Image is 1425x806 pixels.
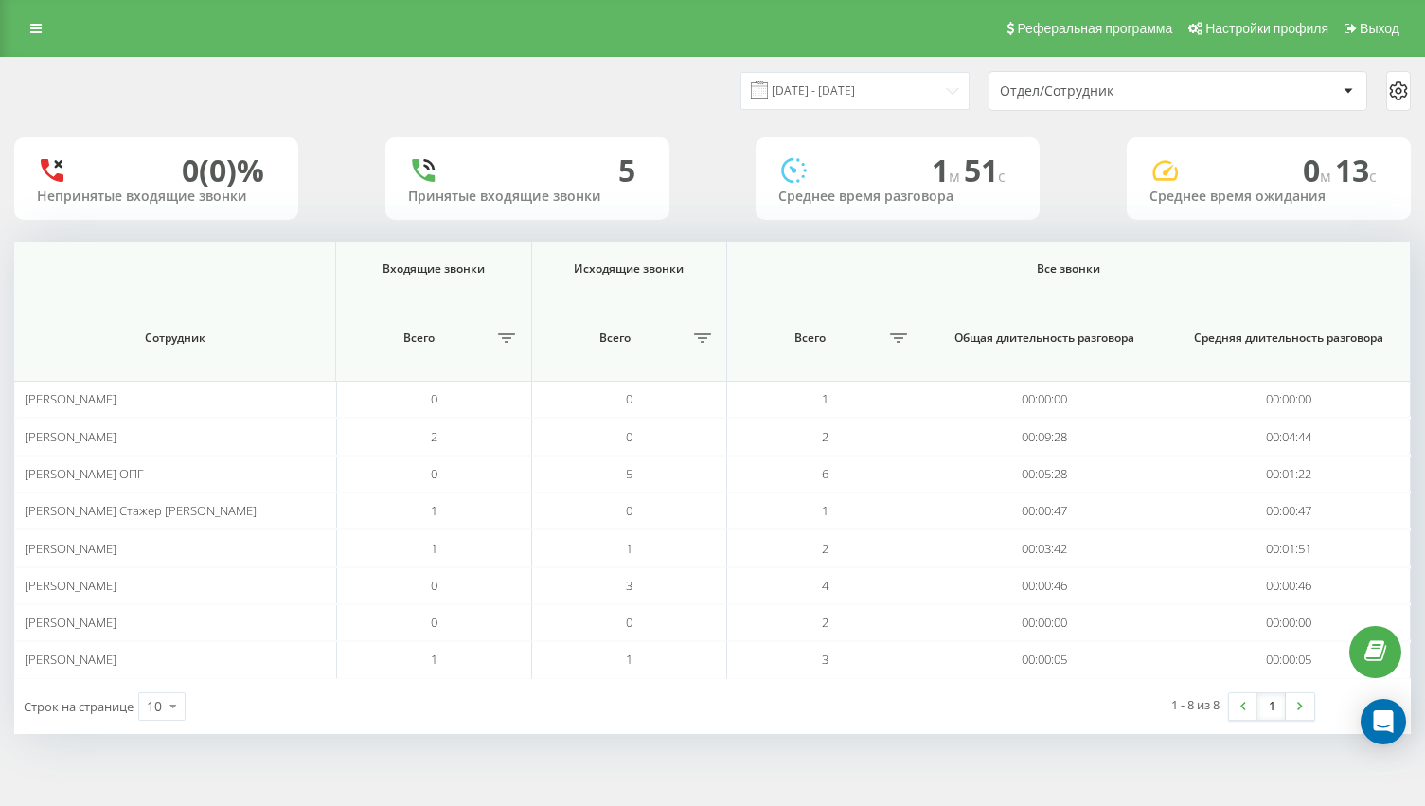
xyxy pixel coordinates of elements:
[25,540,116,557] span: [PERSON_NAME]
[1167,493,1411,529] td: 00:00:47
[542,331,688,346] span: Всего
[932,150,964,190] span: 1
[550,261,708,277] span: Исходящие звонки
[39,331,311,346] span: Сотрудник
[355,261,513,277] span: Входящие звонки
[1017,21,1172,36] span: Реферальная программа
[1303,150,1335,190] span: 0
[737,331,884,346] span: Всего
[25,428,116,445] span: [PERSON_NAME]
[626,465,632,482] span: 5
[626,502,632,519] span: 0
[770,261,1367,277] span: Все звонки
[922,641,1167,678] td: 00:00:05
[431,502,437,519] span: 1
[25,651,116,668] span: [PERSON_NAME]
[964,150,1006,190] span: 51
[922,418,1167,455] td: 00:09:28
[822,614,828,631] span: 2
[822,502,828,519] span: 1
[1167,456,1411,493] td: 00:01:22
[1187,331,1389,346] span: Средняя длительность разговора
[1320,166,1335,187] span: м
[998,166,1006,187] span: c
[943,331,1146,346] span: Общая длительность разговора
[1171,695,1220,714] div: 1 - 8 из 8
[24,698,134,715] span: Строк на странице
[25,465,144,482] span: [PERSON_NAME] ОПГ
[25,577,116,594] span: [PERSON_NAME]
[1167,381,1411,418] td: 00:00:00
[431,428,437,445] span: 2
[431,651,437,668] span: 1
[25,502,257,519] span: [PERSON_NAME] Стажер [PERSON_NAME]
[1167,529,1411,566] td: 00:01:51
[25,390,116,407] span: [PERSON_NAME]
[1369,166,1377,187] span: c
[626,390,632,407] span: 0
[431,577,437,594] span: 0
[1167,641,1411,678] td: 00:00:05
[626,651,632,668] span: 1
[431,614,437,631] span: 0
[431,540,437,557] span: 1
[431,465,437,482] span: 0
[922,604,1167,641] td: 00:00:00
[922,567,1167,604] td: 00:00:46
[1167,418,1411,455] td: 00:04:44
[431,390,437,407] span: 0
[147,697,162,716] div: 10
[626,428,632,445] span: 0
[922,529,1167,566] td: 00:03:42
[1205,21,1328,36] span: Настройки профиля
[626,614,632,631] span: 0
[1361,699,1406,744] div: Open Intercom Messenger
[922,493,1167,529] td: 00:00:47
[922,381,1167,418] td: 00:00:00
[346,331,492,346] span: Всего
[182,152,264,188] div: 0 (0)%
[822,428,828,445] span: 2
[618,152,635,188] div: 5
[1000,83,1226,99] div: Отдел/Сотрудник
[949,166,964,187] span: м
[922,456,1167,493] td: 00:05:28
[822,465,828,482] span: 6
[1360,21,1399,36] span: Выход
[822,651,828,668] span: 3
[626,577,632,594] span: 3
[408,188,647,205] div: Принятые входящие звонки
[1257,693,1286,720] a: 1
[1167,567,1411,604] td: 00:00:46
[1149,188,1388,205] div: Среднее время ожидания
[25,614,116,631] span: [PERSON_NAME]
[778,188,1017,205] div: Среднее время разговора
[37,188,276,205] div: Непринятые входящие звонки
[1167,604,1411,641] td: 00:00:00
[822,540,828,557] span: 2
[822,577,828,594] span: 4
[822,390,828,407] span: 1
[1335,150,1377,190] span: 13
[626,540,632,557] span: 1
